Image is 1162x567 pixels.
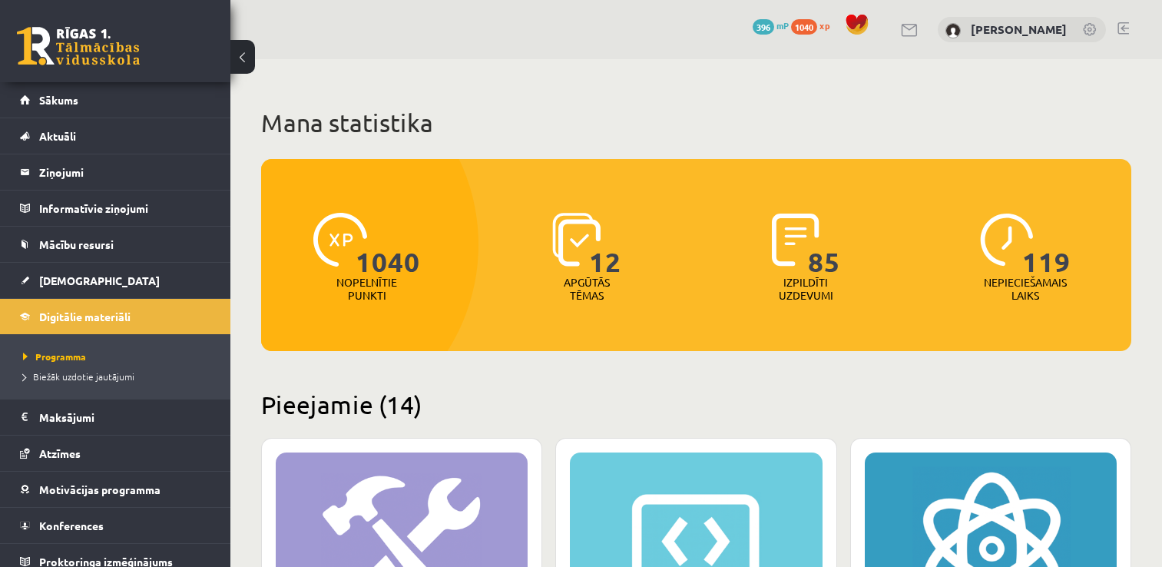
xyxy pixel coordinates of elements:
span: [DEMOGRAPHIC_DATA] [39,274,160,287]
a: Atzīmes [20,436,211,471]
span: 119 [1022,213,1071,276]
a: Rīgas 1. Tālmācības vidusskola [17,27,140,65]
span: Biežāk uzdotie jautājumi [23,370,134,383]
h2: Pieejamie (14) [261,390,1131,419]
img: icon-completed-tasks-ad58ae20a441b2904462921112bc710f1caf180af7a3daa7317a5a94f2d26646.svg [772,213,819,267]
img: Nellija Saulīte [945,23,961,38]
a: Informatīvie ziņojumi [20,191,211,226]
a: Biežāk uzdotie jautājumi [23,370,215,383]
a: 396 mP [753,19,789,31]
span: Motivācijas programma [39,482,161,496]
a: Programma [23,350,215,363]
span: 1040 [356,213,420,276]
a: [DEMOGRAPHIC_DATA] [20,263,211,298]
span: 1040 [791,19,817,35]
a: Digitālie materiāli [20,299,211,334]
span: Atzīmes [39,446,81,460]
a: Konferences [20,508,211,543]
span: Aktuāli [39,129,76,143]
a: Aktuāli [20,118,211,154]
legend: Informatīvie ziņojumi [39,191,211,226]
p: Nepieciešamais laiks [984,276,1067,302]
span: 85 [808,213,840,276]
a: Sākums [20,82,211,118]
img: icon-xp-0682a9bc20223a9ccc6f5883a126b849a74cddfe5390d2b41b4391c66f2066e7.svg [313,213,367,267]
span: Konferences [39,519,104,532]
p: Nopelnītie punkti [336,276,397,302]
span: Digitālie materiāli [39,310,131,323]
span: xp [819,19,829,31]
a: 1040 xp [791,19,837,31]
span: Mācību resursi [39,237,114,251]
span: 12 [589,213,621,276]
a: [PERSON_NAME] [971,22,1067,37]
p: Izpildīti uzdevumi [776,276,836,302]
img: icon-learned-topics-4a711ccc23c960034f471b6e78daf4a3bad4a20eaf4de84257b87e66633f6470.svg [552,213,601,267]
span: mP [776,19,789,31]
span: 396 [753,19,774,35]
span: Programma [23,350,86,363]
legend: Ziņojumi [39,154,211,190]
a: Mācību resursi [20,227,211,262]
img: icon-clock-7be60019b62300814b6bd22b8e044499b485619524d84068768e800edab66f18.svg [980,213,1034,267]
a: Maksājumi [20,400,211,435]
p: Apgūtās tēmas [557,276,617,302]
a: Motivācijas programma [20,472,211,507]
span: Sākums [39,93,78,107]
a: Ziņojumi [20,154,211,190]
h1: Mana statistika [261,108,1131,138]
legend: Maksājumi [39,400,211,435]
